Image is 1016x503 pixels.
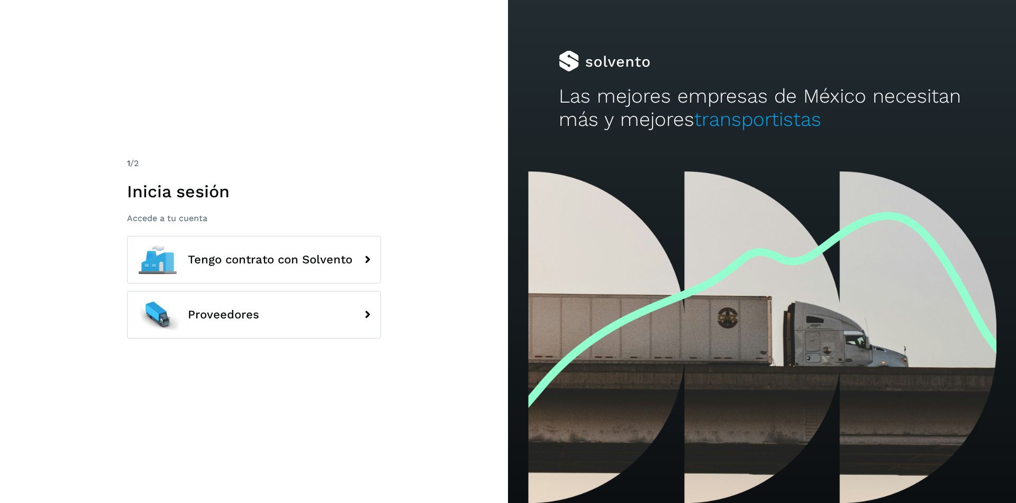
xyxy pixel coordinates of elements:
p: Accede a tu cuenta [127,213,381,223]
button: Proveedores [127,291,381,339]
h2: Las mejores empresas de México necesitan más y mejores [559,85,965,132]
h1: Inicia sesión [127,181,381,202]
div: /2 [127,157,381,170]
span: Tengo contrato con Solvento [188,253,352,266]
button: Tengo contrato con Solvento [127,236,381,283]
span: 1 [127,158,130,168]
span: Proveedores [188,308,259,321]
span: transportistas [694,108,821,131]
